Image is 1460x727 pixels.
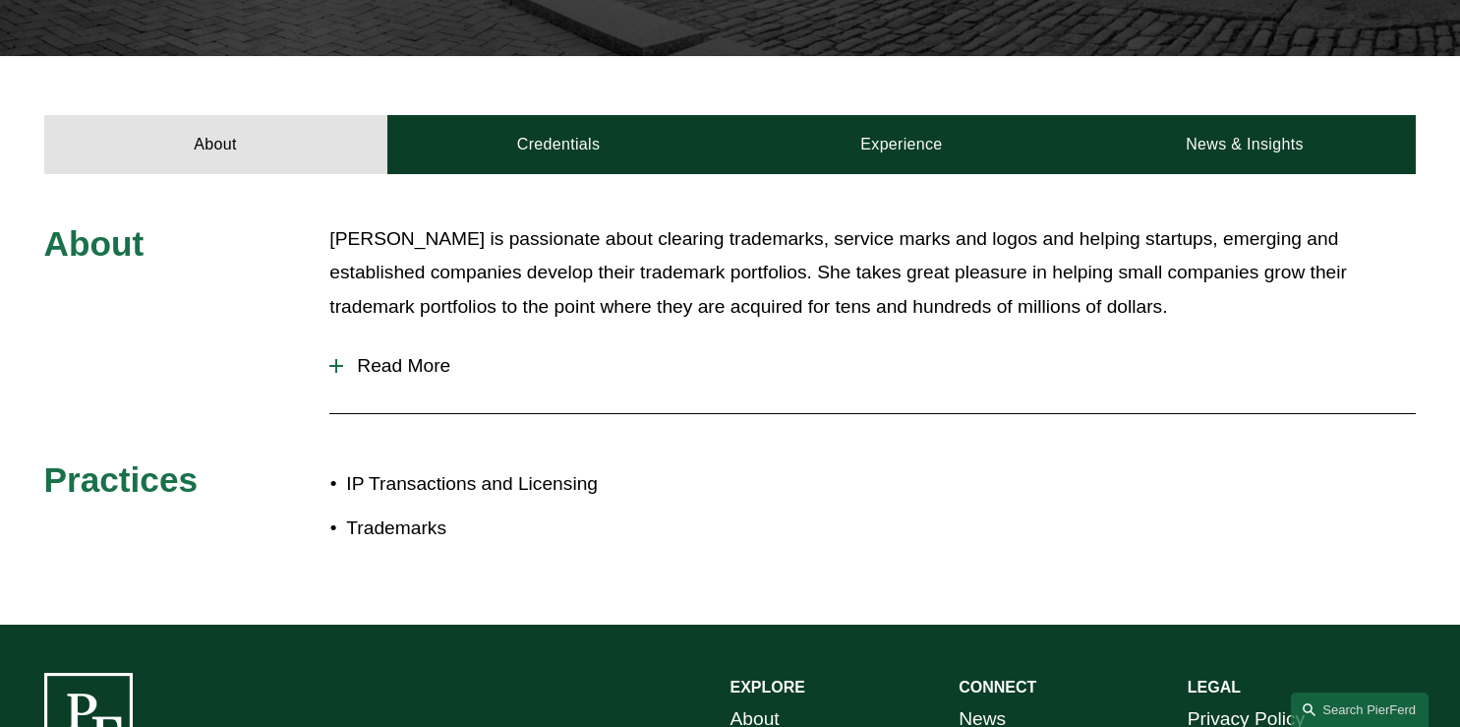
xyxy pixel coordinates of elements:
strong: EXPLORE [730,679,805,696]
a: About [44,115,387,174]
button: Read More [329,340,1416,392]
span: Read More [343,355,1416,377]
p: IP Transactions and Licensing [346,467,730,502]
p: [PERSON_NAME] is passionate about clearing trademarks, service marks and logos and helping startu... [329,222,1416,325]
p: Trademarks [346,512,730,546]
a: Experience [730,115,1073,174]
strong: CONNECT [959,679,1036,696]
a: Credentials [387,115,730,174]
span: About [44,224,145,263]
span: Practices [44,460,199,499]
a: News & Insights [1073,115,1416,174]
a: Search this site [1291,693,1429,727]
strong: LEGAL [1188,679,1241,696]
